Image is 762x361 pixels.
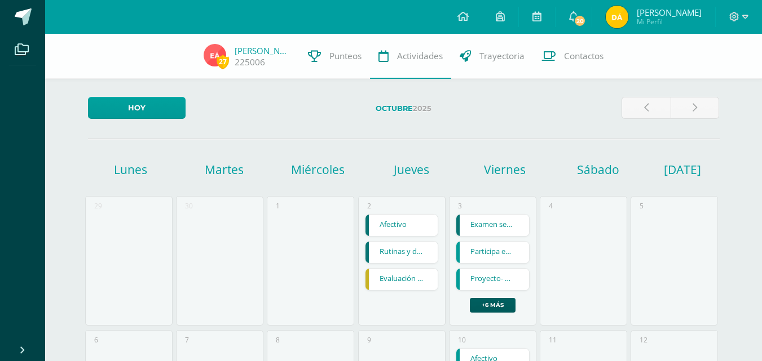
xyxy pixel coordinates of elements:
[470,298,516,313] a: +6 más
[94,201,102,211] div: 29
[458,335,466,345] div: 10
[367,335,371,345] div: 9
[179,162,270,177] h1: Martes
[574,15,586,27] span: 20
[456,268,530,291] div: Proyecto- Bluey | Tarea
[365,215,438,236] a: Afectivo
[365,269,438,290] a: Evaluación final
[365,214,439,237] div: Afectivo | Tarea
[640,201,644,211] div: 5
[549,201,553,211] div: 4
[479,50,525,62] span: Trayectoria
[456,214,530,237] div: Examen semana 8 | Tarea
[451,34,533,79] a: Trayectoria
[276,201,280,211] div: 1
[329,50,362,62] span: Punteos
[564,50,604,62] span: Contactos
[299,34,370,79] a: Punteos
[88,97,186,119] a: Hoy
[553,162,644,177] h1: Sábado
[640,335,648,345] div: 12
[456,241,530,264] div: Participa en clase y actividades relacionadas. | Tarea
[637,7,702,18] span: [PERSON_NAME]
[460,162,550,177] h1: Viernes
[195,97,613,120] label: 2025
[217,55,229,69] span: 27
[365,241,439,264] div: Rutinas y destrezas | Tarea
[533,34,612,79] a: Contactos
[272,162,363,177] h1: Miércoles
[456,269,529,290] a: Proyecto- Bluey
[365,242,438,263] a: Rutinas y destrezas
[185,335,189,345] div: 7
[366,162,456,177] h1: Jueves
[370,34,451,79] a: Actividades
[276,335,280,345] div: 8
[367,201,371,211] div: 2
[456,242,529,263] a: Participa en clase y actividades relacionadas.
[637,17,702,26] span: Mi Perfil
[458,201,462,211] div: 3
[235,45,291,56] a: [PERSON_NAME]
[376,104,413,113] strong: Octubre
[549,335,557,345] div: 11
[397,50,443,62] span: Actividades
[664,162,678,177] h1: [DATE]
[94,335,98,345] div: 6
[86,162,176,177] h1: Lunes
[235,56,265,68] a: 225006
[204,44,226,66] img: ca9488c0bab8a5b2b2889e8e1b6768f2.png
[456,215,529,236] a: Examen semana 8
[365,268,439,291] div: Evaluación final | Tarea
[185,201,193,211] div: 30
[606,6,628,28] img: 616cbcf2e78465da57443d712e140eb7.png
